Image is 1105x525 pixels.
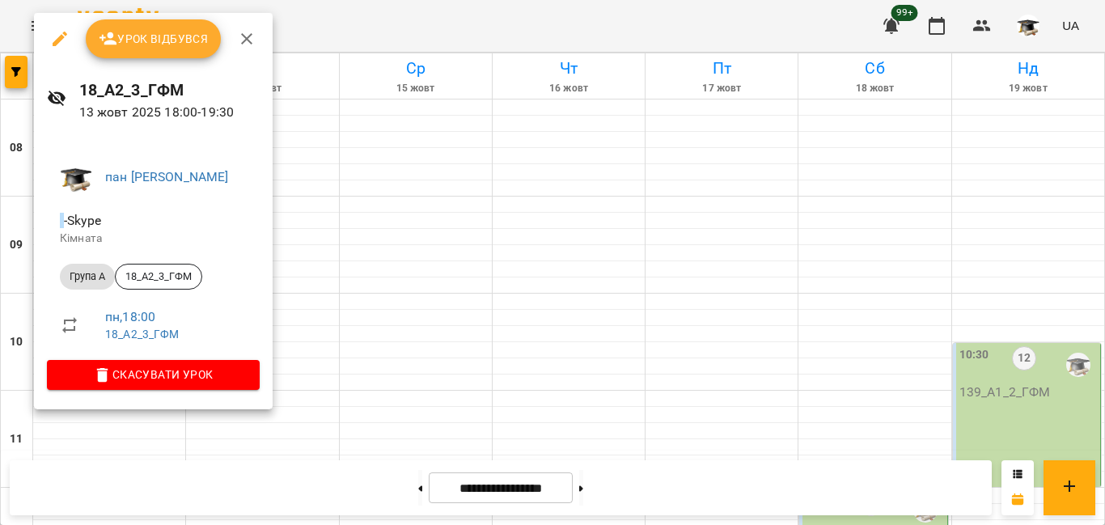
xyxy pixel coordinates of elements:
[79,78,260,103] h6: 18_А2_3_ГФМ
[105,328,180,341] a: 18_А2_3_ГФМ
[60,161,92,193] img: 799722d1e4806ad049f10b02fe9e8a3e.jpg
[47,360,260,389] button: Скасувати Урок
[60,231,247,247] p: Кімната
[60,213,104,228] span: - Skype
[116,269,201,284] span: 18_А2_3_ГФМ
[60,269,115,284] span: Група A
[79,103,260,122] p: 13 жовт 2025 18:00 - 19:30
[115,264,202,290] div: 18_А2_3_ГФМ
[105,309,155,324] a: пн , 18:00
[86,19,222,58] button: Урок відбувся
[105,169,229,184] a: пан [PERSON_NAME]
[60,365,247,384] span: Скасувати Урок
[99,29,209,49] span: Урок відбувся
